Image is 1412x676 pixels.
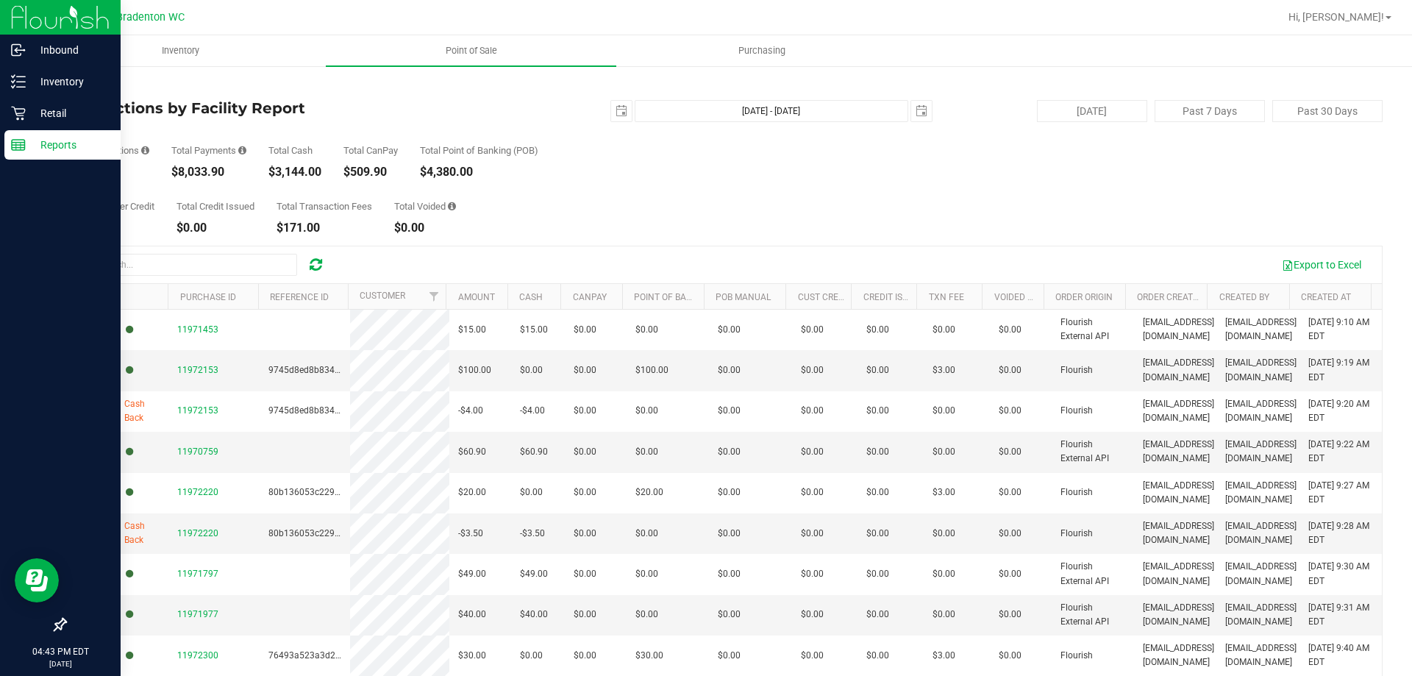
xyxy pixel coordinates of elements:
span: $0.00 [933,608,955,622]
span: $0.00 [866,649,889,663]
span: 11971977 [177,609,218,619]
span: $60.90 [520,445,548,459]
span: 76493a523a3d29b3ed95f01986892498 [268,650,430,661]
span: $0.00 [866,608,889,622]
i: Sum of all voided payment transaction amounts, excluding tips and transaction fees. [448,202,456,211]
p: 04:43 PM EDT [7,645,114,658]
span: -$3.50 [520,527,545,541]
span: [EMAIL_ADDRESS][DOMAIN_NAME] [1225,356,1297,384]
span: [EMAIL_ADDRESS][DOMAIN_NAME] [1225,601,1297,629]
span: $0.00 [574,404,596,418]
button: Past 7 Days [1155,100,1265,122]
span: $0.00 [999,527,1021,541]
span: Flourish External API [1060,316,1125,344]
span: 11970759 [177,446,218,457]
span: Flourish [1060,404,1093,418]
span: $0.00 [801,323,824,337]
span: [DATE] 9:40 AM EDT [1308,641,1373,669]
a: Point of Sale [326,35,616,66]
div: Total Voided [394,202,456,211]
span: 11971797 [177,569,218,579]
span: 11972300 [177,650,218,661]
a: Credit Issued [863,292,924,302]
span: $60.90 [458,445,486,459]
span: [EMAIL_ADDRESS][DOMAIN_NAME] [1225,519,1297,547]
h4: Transactions by Facility Report [65,100,504,116]
span: select [611,101,632,121]
p: [DATE] [7,658,114,669]
span: [EMAIL_ADDRESS][DOMAIN_NAME] [1225,641,1297,669]
a: Purchase ID [180,292,236,302]
div: Total Transaction Fees [277,202,372,211]
span: $0.00 [866,485,889,499]
span: $0.00 [866,527,889,541]
span: $0.00 [801,608,824,622]
span: $3.00 [933,485,955,499]
span: $0.00 [718,608,741,622]
span: $100.00 [635,363,668,377]
span: [EMAIL_ADDRESS][DOMAIN_NAME] [1225,560,1297,588]
span: $30.00 [635,649,663,663]
button: Export to Excel [1272,252,1371,277]
span: Flourish External API [1060,438,1125,466]
span: $0.00 [718,567,741,581]
span: $15.00 [520,323,548,337]
a: Purchasing [616,35,907,66]
span: $0.00 [574,445,596,459]
span: [EMAIL_ADDRESS][DOMAIN_NAME] [1225,479,1297,507]
span: [EMAIL_ADDRESS][DOMAIN_NAME] [1143,356,1214,384]
span: Inventory [142,44,219,57]
span: $0.00 [801,649,824,663]
span: [DATE] 9:19 AM EDT [1308,356,1373,384]
span: [DATE] 9:27 AM EDT [1308,479,1373,507]
span: [EMAIL_ADDRESS][DOMAIN_NAME] [1143,438,1214,466]
span: $0.00 [801,363,824,377]
span: Flourish [1060,485,1093,499]
span: $0.00 [574,649,596,663]
span: [EMAIL_ADDRESS][DOMAIN_NAME] [1143,316,1214,344]
span: [DATE] 9:30 AM EDT [1308,560,1373,588]
span: -$3.50 [458,527,483,541]
span: $0.00 [866,445,889,459]
span: $30.00 [458,649,486,663]
span: $100.00 [458,363,491,377]
span: $0.00 [574,608,596,622]
span: [EMAIL_ADDRESS][DOMAIN_NAME] [1143,641,1214,669]
span: Flourish External API [1060,560,1125,588]
span: [EMAIL_ADDRESS][DOMAIN_NAME] [1225,397,1297,425]
inline-svg: Inbound [11,43,26,57]
a: Amount [458,292,495,302]
p: Reports [26,136,114,154]
span: $0.00 [999,404,1021,418]
a: Created At [1301,292,1351,302]
div: $0.00 [394,222,456,234]
div: Total CanPay [343,146,398,155]
span: $20.00 [458,485,486,499]
span: $49.00 [458,567,486,581]
input: Search... [76,254,297,276]
span: $0.00 [718,404,741,418]
span: $0.00 [801,404,824,418]
span: $0.00 [635,404,658,418]
a: CanPay [573,292,607,302]
span: select [911,101,932,121]
a: Inventory [35,35,326,66]
span: Flourish External API [1060,601,1125,629]
span: $0.00 [635,527,658,541]
div: $4,380.00 [420,166,538,178]
span: $0.00 [718,649,741,663]
span: 9745d8ed8b834c60f12db96d63d58a0a [268,365,429,375]
iframe: Resource center [15,558,59,602]
span: 11972153 [177,365,218,375]
span: $0.00 [520,485,543,499]
span: $0.00 [933,445,955,459]
span: $0.00 [866,363,889,377]
a: Txn Fee [929,292,964,302]
span: [DATE] 9:22 AM EDT [1308,438,1373,466]
span: $15.00 [458,323,486,337]
span: $0.00 [933,527,955,541]
span: $0.00 [933,323,955,337]
span: $0.00 [574,485,596,499]
div: Total Credit Issued [176,202,254,211]
div: Total Payments [171,146,246,155]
